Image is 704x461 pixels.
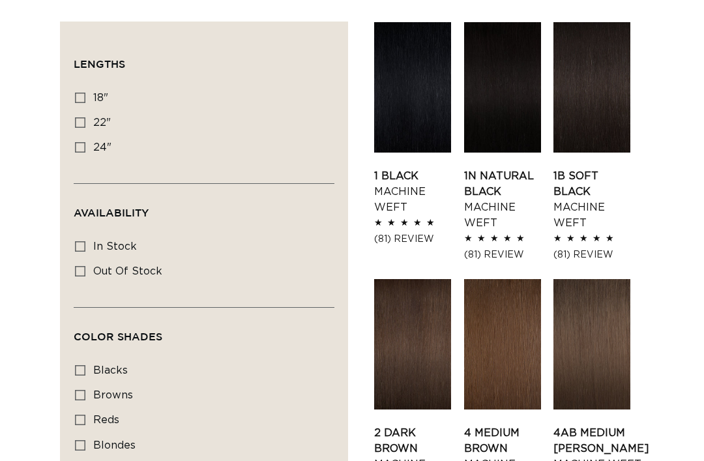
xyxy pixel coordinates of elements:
[93,93,108,103] span: 18"
[464,168,541,231] a: 1N Natural Black Machine Weft
[93,415,119,425] span: reds
[374,168,451,215] a: 1 Black Machine Weft
[74,331,162,342] span: Color Shades
[74,207,149,218] span: Availability
[74,184,334,231] summary: Availability (0 selected)
[93,365,128,376] span: blacks
[93,266,162,276] span: Out of stock
[93,440,136,451] span: blondes
[553,168,630,231] a: 1B Soft Black Machine Weft
[639,398,704,461] iframe: Chat Widget
[74,308,334,355] summary: Color Shades (0 selected)
[93,142,111,153] span: 24"
[93,390,133,400] span: browns
[74,35,334,82] summary: Lengths (0 selected)
[93,117,111,128] span: 22"
[74,58,125,70] span: Lengths
[93,241,137,252] span: In stock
